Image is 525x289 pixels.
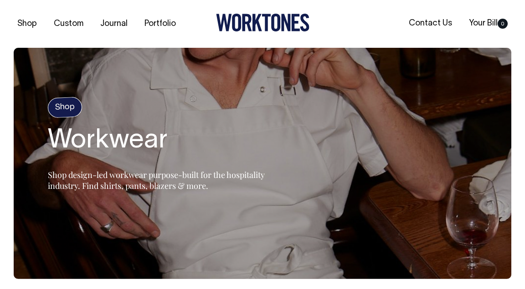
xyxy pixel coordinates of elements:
[14,16,41,31] a: Shop
[48,169,265,191] span: Shop design-led workwear purpose-built for the hospitality industry. Find shirts, pants, blazers ...
[405,16,456,31] a: Contact Us
[48,127,276,156] h2: Workwear
[97,16,131,31] a: Journal
[141,16,180,31] a: Portfolio
[47,96,82,118] h4: Shop
[498,19,508,29] span: 0
[465,16,511,31] a: Your Bill0
[50,16,87,31] a: Custom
